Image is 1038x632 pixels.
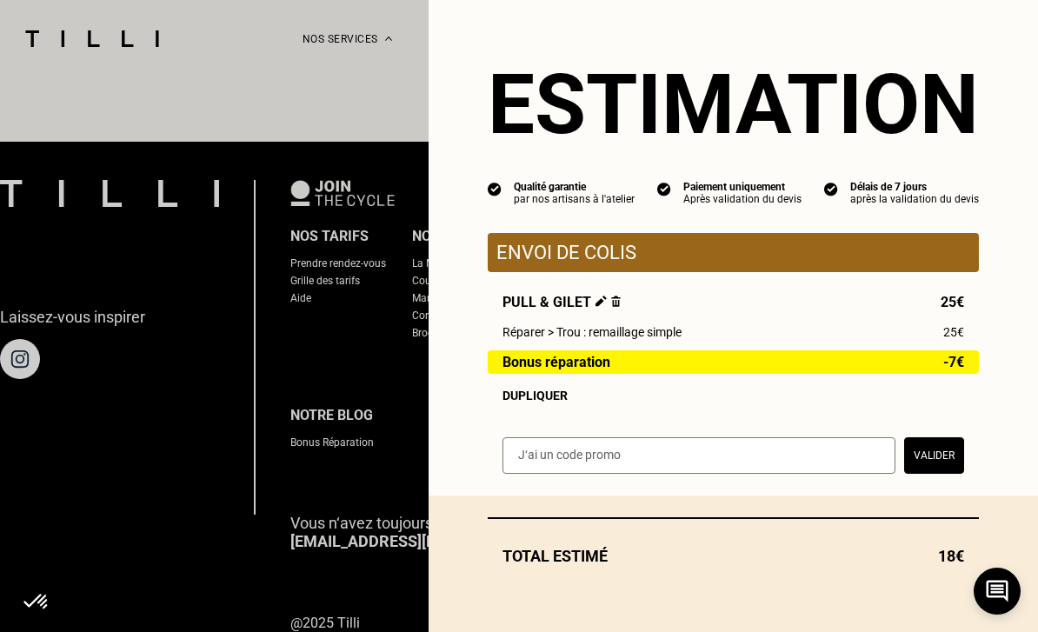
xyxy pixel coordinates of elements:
[611,296,621,307] img: Supprimer
[683,193,802,205] div: Après validation du devis
[850,181,979,193] div: Délais de 7 jours
[683,181,802,193] div: Paiement uniquement
[941,294,964,310] span: 25€
[514,193,635,205] div: par nos artisans à l'atelier
[596,296,607,307] img: Éditer
[488,56,979,153] section: Estimation
[496,242,970,263] p: Envoi de colis
[502,355,610,369] span: Bonus réparation
[824,181,838,196] img: icon list info
[502,437,895,474] input: J‘ai un code promo
[938,547,964,565] span: 18€
[943,355,964,369] span: -7€
[657,181,671,196] img: icon list info
[514,181,635,193] div: Qualité garantie
[904,437,964,474] button: Valider
[943,325,964,339] span: 25€
[488,547,979,565] div: Total estimé
[502,294,621,310] span: Pull & gilet
[850,193,979,205] div: après la validation du devis
[502,389,964,402] div: Dupliquer
[502,325,682,339] span: Réparer > Trou : remaillage simple
[488,181,502,196] img: icon list info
